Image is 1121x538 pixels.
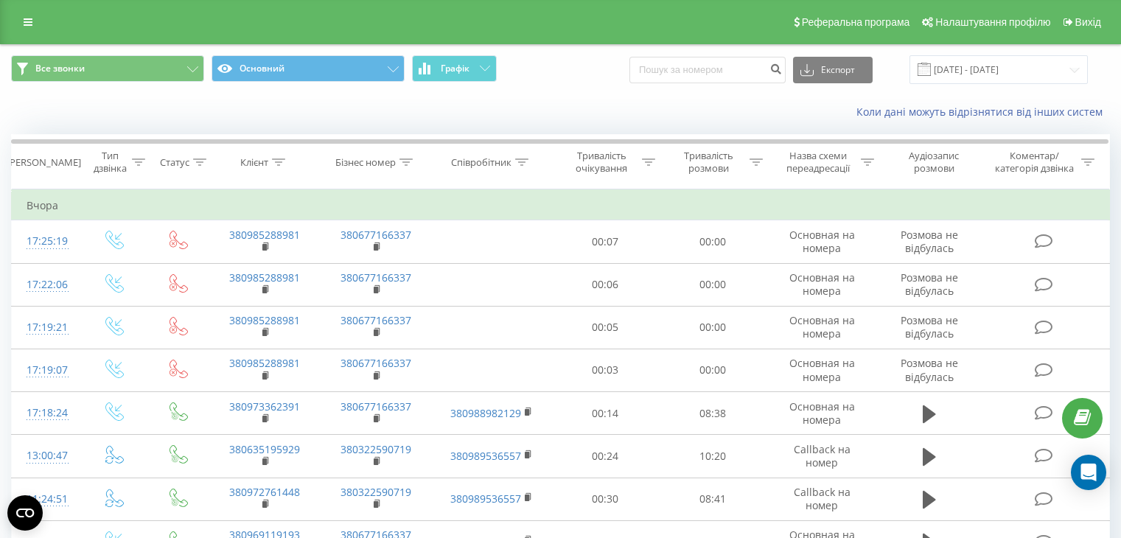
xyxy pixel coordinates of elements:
[7,156,81,169] div: [PERSON_NAME]
[7,495,43,531] button: Open CMP widget
[901,313,958,340] span: Розмова не відбулась
[229,485,300,499] a: 380972761448
[1071,455,1106,490] div: Open Intercom Messenger
[341,313,411,327] a: 380677166337
[341,399,411,413] a: 380677166337
[27,399,66,427] div: 17:18:24
[659,478,766,520] td: 08:41
[659,435,766,478] td: 10:20
[412,55,497,82] button: Графік
[793,57,873,83] button: Експорт
[450,449,521,463] a: 380989536557
[901,270,958,298] span: Розмова не відбулась
[229,399,300,413] a: 380973362391
[856,105,1110,119] a: Коли дані можуть відрізнятися вiд інших систем
[901,356,958,383] span: Розмова не відбулась
[212,55,405,82] button: Основний
[901,228,958,255] span: Розмова не відбулась
[12,191,1110,220] td: Вчора
[160,156,189,169] div: Статус
[766,349,877,391] td: Основная на номера
[341,442,411,456] a: 380322590719
[991,150,1078,175] div: Коментар/категорія дзвінка
[780,150,857,175] div: Назва схеми переадресації
[766,306,877,349] td: Основная на номера
[229,313,300,327] a: 380985288981
[35,63,85,74] span: Все звонки
[565,150,639,175] div: Тривалість очікування
[229,228,300,242] a: 380985288981
[341,356,411,370] a: 380677166337
[552,392,659,435] td: 00:14
[672,150,746,175] div: Тривалість розмови
[891,150,977,175] div: Аудіозапис розмови
[341,485,411,499] a: 380322590719
[27,441,66,470] div: 13:00:47
[27,356,66,385] div: 17:19:07
[11,55,204,82] button: Все звонки
[450,406,521,420] a: 380988982129
[552,220,659,263] td: 00:07
[766,392,877,435] td: Основная на номера
[27,485,66,514] div: 11:24:51
[766,220,877,263] td: Основная на номера
[341,228,411,242] a: 380677166337
[1075,16,1101,28] span: Вихід
[552,478,659,520] td: 00:30
[27,227,66,256] div: 17:25:19
[659,306,766,349] td: 00:00
[450,492,521,506] a: 380989536557
[552,263,659,306] td: 00:06
[766,478,877,520] td: Callback на номер
[766,263,877,306] td: Основная на номера
[629,57,786,83] input: Пошук за номером
[335,156,396,169] div: Бізнес номер
[451,156,511,169] div: Співробітник
[93,150,128,175] div: Тип дзвінка
[935,16,1050,28] span: Налаштування профілю
[240,156,268,169] div: Клієнт
[552,349,659,391] td: 00:03
[552,435,659,478] td: 00:24
[552,306,659,349] td: 00:05
[27,313,66,342] div: 17:19:21
[766,435,877,478] td: Callback на номер
[659,349,766,391] td: 00:00
[659,263,766,306] td: 00:00
[27,270,66,299] div: 17:22:06
[229,442,300,456] a: 380635195929
[659,220,766,263] td: 00:00
[341,270,411,284] a: 380677166337
[802,16,910,28] span: Реферальна програма
[229,270,300,284] a: 380985288981
[229,356,300,370] a: 380985288981
[659,392,766,435] td: 08:38
[441,63,469,74] span: Графік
